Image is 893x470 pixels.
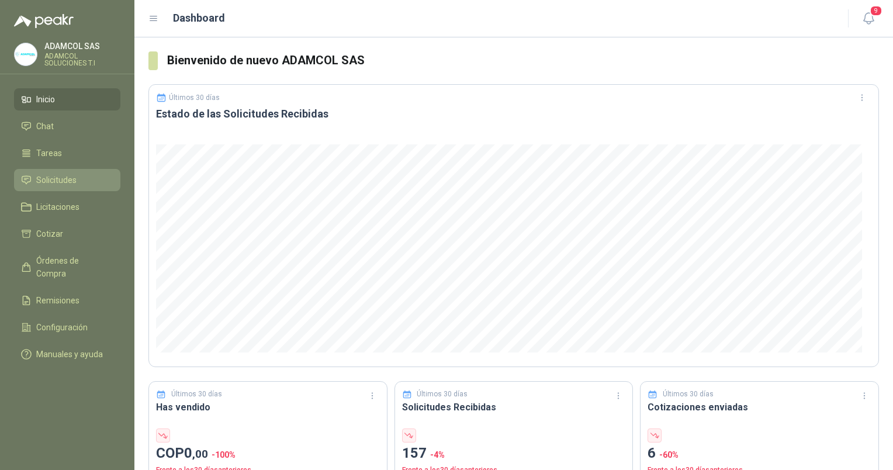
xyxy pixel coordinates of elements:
h3: Solicitudes Recibidas [402,400,626,414]
p: ADAMCOL SAS [44,42,120,50]
span: Manuales y ayuda [36,348,103,361]
h3: Estado de las Solicitudes Recibidas [156,107,871,121]
p: Últimos 30 días [663,389,714,400]
p: ADAMCOL SOLUCIONES T.I [44,53,120,67]
span: Órdenes de Compra [36,254,109,280]
a: Solicitudes [14,169,120,191]
button: 9 [858,8,879,29]
p: COP [156,443,380,465]
a: Configuración [14,316,120,338]
span: 0 [184,445,208,461]
a: Remisiones [14,289,120,312]
img: Logo peakr [14,14,74,28]
span: Remisiones [36,294,79,307]
span: -60 % [659,450,679,459]
a: Chat [14,115,120,137]
h1: Dashboard [173,10,225,26]
p: Últimos 30 días [417,389,468,400]
a: Cotizar [14,223,120,245]
a: Inicio [14,88,120,110]
p: 6 [648,443,871,465]
a: Manuales y ayuda [14,343,120,365]
span: Cotizar [36,227,63,240]
span: ,00 [192,447,208,461]
span: Inicio [36,93,55,106]
span: Configuración [36,321,88,334]
span: 9 [870,5,882,16]
span: Solicitudes [36,174,77,186]
h3: Has vendido [156,400,380,414]
a: Licitaciones [14,196,120,218]
h3: Bienvenido de nuevo ADAMCOL SAS [167,51,879,70]
a: Tareas [14,142,120,164]
p: 157 [402,443,626,465]
span: Chat [36,120,54,133]
a: Órdenes de Compra [14,250,120,285]
span: -100 % [212,450,236,459]
p: Últimos 30 días [169,94,220,102]
p: Últimos 30 días [171,389,222,400]
span: -4 % [430,450,445,459]
img: Company Logo [15,43,37,65]
h3: Cotizaciones enviadas [648,400,871,414]
span: Tareas [36,147,62,160]
span: Licitaciones [36,201,79,213]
